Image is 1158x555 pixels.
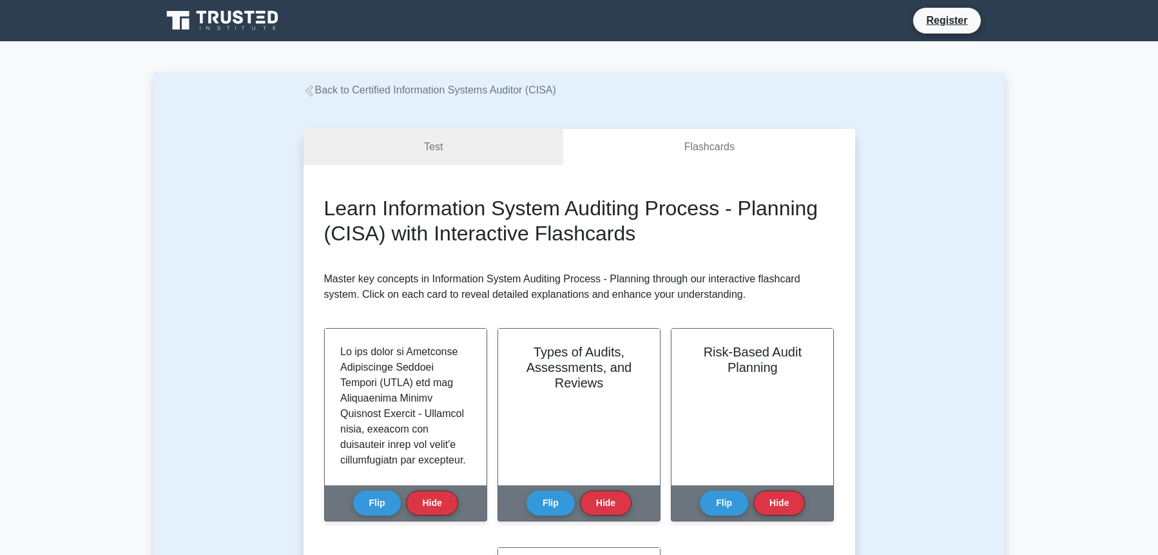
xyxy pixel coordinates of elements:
[563,129,854,166] a: Flashcards
[324,196,835,246] h2: Learn Information System Auditing Process - Planning (CISA) with Interactive Flashcards
[304,84,556,95] a: Back to Certified Information Systems Auditor (CISA)
[406,491,458,516] button: Hide
[324,271,835,302] p: Master key concepts in Information System Auditing Process - Planning through our interactive fla...
[753,491,805,516] button: Hide
[700,491,748,516] button: Flip
[687,344,818,375] h2: Risk-Based Audit Planning
[353,491,401,516] button: Flip
[580,491,632,516] button: Hide
[526,491,575,516] button: Flip
[514,344,644,391] h2: Types of Audits, Assessments, and Reviews
[918,12,975,28] a: Register
[304,129,564,166] a: Test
